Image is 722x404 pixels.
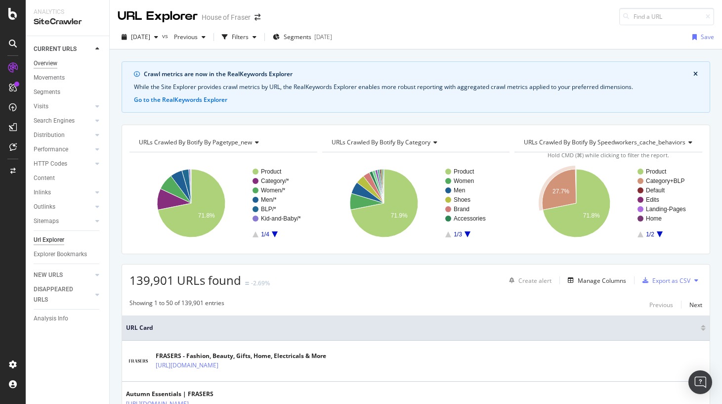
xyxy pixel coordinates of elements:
[34,58,57,69] div: Overview
[131,33,150,41] span: 2025 Oct. 14th
[34,187,51,198] div: Inlinks
[156,360,218,370] a: [URL][DOMAIN_NAME]
[34,235,64,245] div: Url Explorer
[638,272,690,288] button: Export as CSV
[514,160,702,246] svg: A chart.
[122,61,710,113] div: info banner
[652,276,690,285] div: Export as CSV
[649,299,673,311] button: Previous
[390,212,407,219] text: 71.9%
[126,354,151,368] img: main image
[454,187,465,194] text: Men
[34,235,102,245] a: Url Explorer
[454,231,462,238] text: 1/3
[691,68,700,81] button: close banner
[34,58,102,69] a: Overview
[129,272,241,288] span: 139,901 URLs found
[646,231,654,238] text: 1/2
[202,12,251,22] div: House of Fraser
[34,144,92,155] a: Performance
[269,29,336,45] button: Segments[DATE]
[170,33,198,41] span: Previous
[34,159,92,169] a: HTTP Codes
[34,284,84,305] div: DISAPPEARED URLS
[688,370,712,394] div: Open Intercom Messenger
[34,116,75,126] div: Search Engines
[251,279,270,287] div: -2.69%
[564,274,626,286] button: Manage Columns
[34,130,65,140] div: Distribution
[34,249,87,260] div: Explorer Bookmarks
[126,323,698,332] span: URL Card
[34,270,92,280] a: NEW URLS
[646,187,665,194] text: Default
[505,272,552,288] button: Create alert
[649,301,673,309] div: Previous
[144,70,693,79] div: Crawl metrics are now in the RealKeywords Explorer
[126,390,232,399] div: Autumn Essentials | FRASERS
[139,138,252,146] span: URLs Crawled By Botify By pagetype_new
[583,212,600,219] text: 71.8%
[34,44,92,54] a: CURRENT URLS
[34,202,55,212] div: Outlinks
[524,138,685,146] span: URLs Crawled By Botify By speedworkers_cache_behaviors
[34,44,77,54] div: CURRENT URLS
[34,284,92,305] a: DISAPPEARED URLS
[261,187,285,194] text: Women/*
[34,216,59,226] div: Sitemaps
[548,151,669,159] span: Hold CMD (⌘) while clicking to filter the report.
[156,352,326,360] div: FRASERS - Fashion, Beauty, Gifts, Home, Electricals & More
[34,101,92,112] a: Visits
[34,87,102,97] a: Segments
[522,135,700,150] h4: URLs Crawled By Botify By speedworkers_cache_behaviors
[34,216,92,226] a: Sitemaps
[284,33,311,41] span: Segments
[454,196,470,203] text: Shoes
[34,16,101,28] div: SiteCrawler
[688,29,714,45] button: Save
[34,202,92,212] a: Outlinks
[261,231,269,238] text: 1/4
[129,160,317,246] svg: A chart.
[261,196,277,203] text: Men/*
[261,168,282,175] text: Product
[34,144,68,155] div: Performance
[34,159,67,169] div: HTTP Codes
[34,130,92,140] a: Distribution
[34,101,48,112] div: Visits
[322,160,510,246] svg: A chart.
[134,95,227,104] button: Go to the RealKeywords Explorer
[34,116,92,126] a: Search Engines
[129,299,224,311] div: Showing 1 to 50 of 139,901 entries
[454,168,474,175] text: Product
[34,73,65,83] div: Movements
[34,270,63,280] div: NEW URLS
[314,33,332,41] div: [DATE]
[255,14,260,21] div: arrow-right-arrow-left
[218,29,260,45] button: Filters
[162,32,170,40] span: vs
[34,8,101,16] div: Analytics
[646,178,684,184] text: Category+BLP
[232,33,249,41] div: Filters
[646,196,659,203] text: Edits
[330,135,501,150] h4: URLs Crawled By Botify By category
[198,212,215,219] text: 71.8%
[118,29,162,45] button: [DATE]
[619,8,714,25] input: Find a URL
[34,314,68,324] div: Analysis Info
[689,301,702,309] div: Next
[34,87,60,97] div: Segments
[454,215,486,222] text: Accessories
[689,299,702,311] button: Next
[118,8,198,25] div: URL Explorer
[454,206,469,213] text: Brand
[170,29,210,45] button: Previous
[261,215,301,222] text: Kid-and-Baby/*
[34,173,102,183] a: Content
[646,206,686,213] text: Landing-Pages
[578,276,626,285] div: Manage Columns
[261,178,289,184] text: Category/*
